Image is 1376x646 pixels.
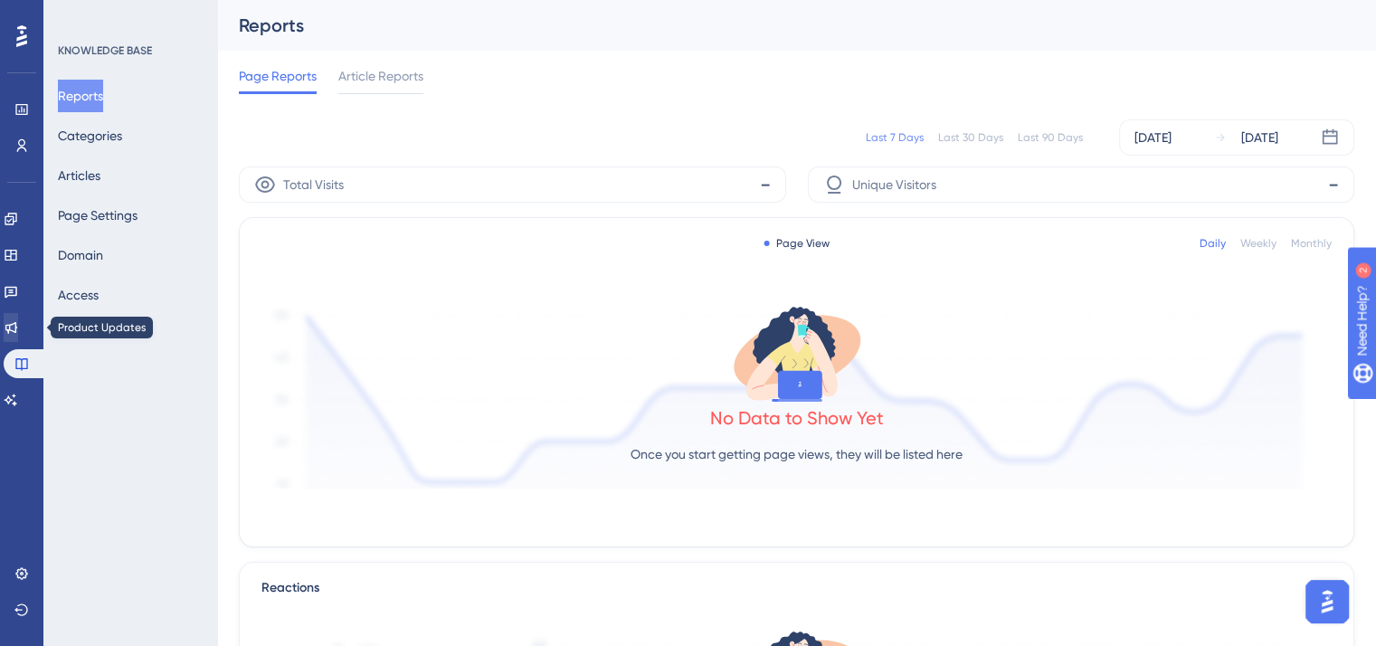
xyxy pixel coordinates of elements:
[866,130,924,145] div: Last 7 Days
[631,443,963,465] p: Once you start getting page views, they will be listed here
[58,119,122,152] button: Categories
[338,65,423,87] span: Article Reports
[1200,236,1226,251] div: Daily
[1241,127,1278,148] div: [DATE]
[1018,130,1083,145] div: Last 90 Days
[1240,236,1276,251] div: Weekly
[261,577,1332,599] div: Reactions
[58,199,138,232] button: Page Settings
[58,43,152,58] div: KNOWLEDGE BASE
[239,13,1309,38] div: Reports
[764,236,830,251] div: Page View
[126,9,131,24] div: 2
[710,405,884,431] div: No Data to Show Yet
[760,170,771,199] span: -
[1328,170,1339,199] span: -
[43,5,113,26] span: Need Help?
[58,80,103,112] button: Reports
[938,130,1003,145] div: Last 30 Days
[852,174,936,195] span: Unique Visitors
[58,279,99,311] button: Access
[58,159,100,192] button: Articles
[58,239,103,271] button: Domain
[1134,127,1172,148] div: [DATE]
[1300,575,1354,629] iframe: UserGuiding AI Assistant Launcher
[239,65,317,87] span: Page Reports
[1291,236,1332,251] div: Monthly
[283,174,344,195] span: Total Visits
